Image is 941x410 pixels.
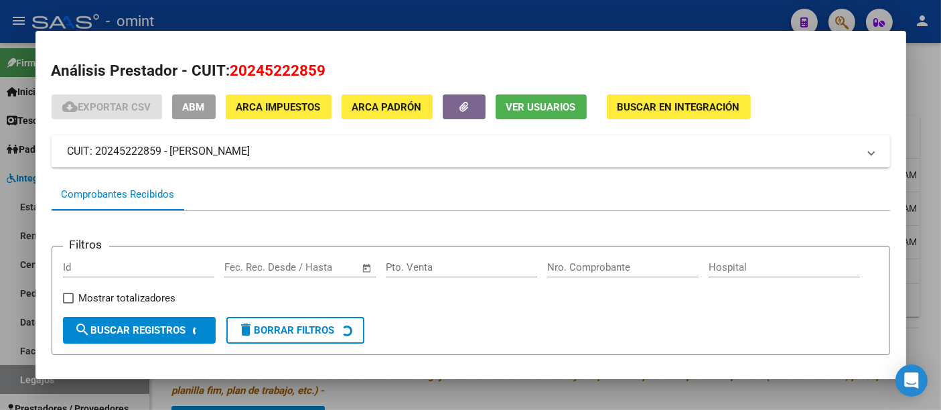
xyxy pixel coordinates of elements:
input: Fecha fin [291,261,356,273]
h3: Filtros [63,236,109,253]
button: Ver Usuarios [496,94,587,119]
button: Open calendar [359,261,374,276]
mat-expansion-panel-header: CUIT: 20245222859 - [PERSON_NAME] [52,135,890,167]
button: Buscar Registros [63,317,216,344]
button: Borrar Filtros [226,317,364,344]
span: 20245222859 [230,62,326,79]
button: Exportar CSV [52,94,162,119]
input: Fecha inicio [224,261,279,273]
button: Buscar en Integración [607,94,751,119]
div: Open Intercom Messenger [895,364,928,397]
mat-icon: cloud_download [62,98,78,115]
span: Mostrar totalizadores [79,290,176,306]
mat-icon: search [75,322,91,338]
span: Buscar en Integración [618,101,740,113]
h2: Análisis Prestador - CUIT: [52,60,890,82]
span: Exportar CSV [62,101,151,113]
span: Buscar Registros [75,324,186,336]
span: ARCA Padrón [352,101,422,113]
mat-icon: delete [238,322,255,338]
span: ARCA Impuestos [236,101,321,113]
span: ABM [183,101,205,113]
button: ABM [172,94,216,119]
span: Borrar Filtros [238,324,335,336]
div: Comprobantes Recibidos [62,187,175,202]
button: ARCA Padrón [342,94,433,119]
mat-panel-title: CUIT: 20245222859 - [PERSON_NAME] [68,143,858,159]
span: Ver Usuarios [506,101,576,113]
button: ARCA Impuestos [226,94,332,119]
